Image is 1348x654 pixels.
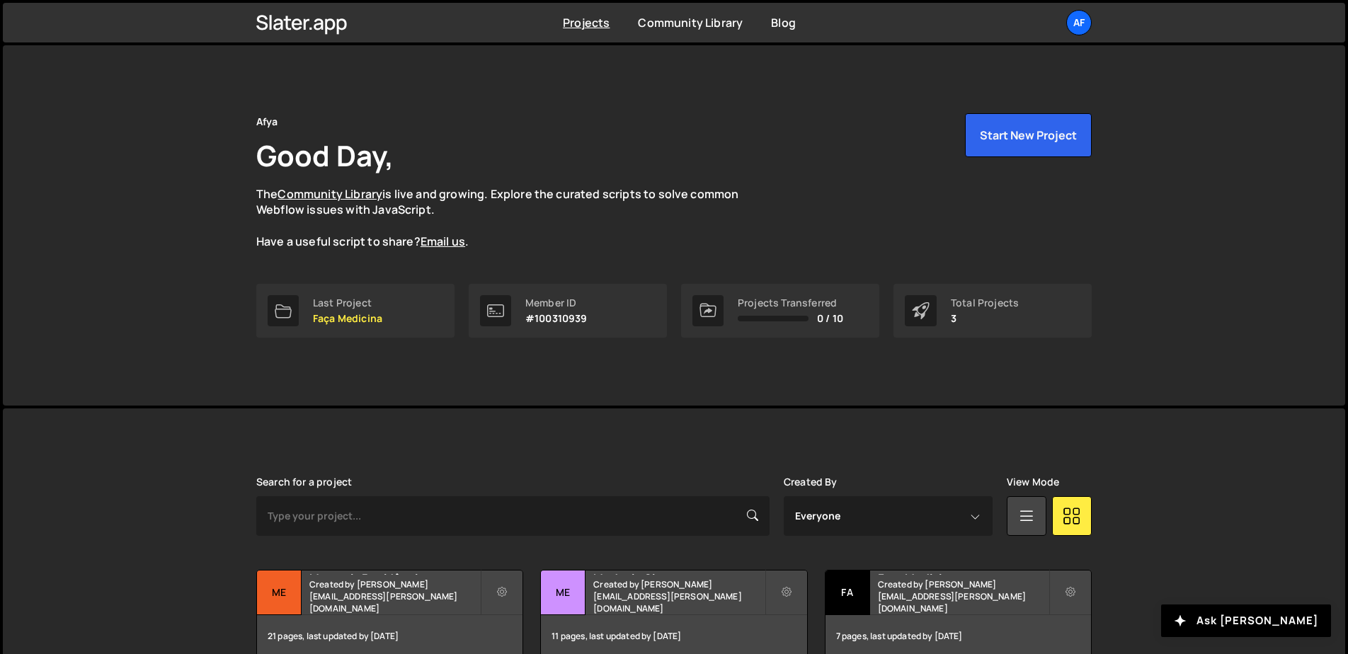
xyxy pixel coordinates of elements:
[951,297,1019,309] div: Total Projects
[965,113,1092,157] button: Start New Project
[817,313,843,324] span: 0 / 10
[257,570,302,615] div: Me
[738,297,843,309] div: Projects Transferred
[309,570,480,575] h2: Mentoria Residência
[1066,10,1092,35] a: Af
[256,496,770,536] input: Type your project...
[541,570,586,615] div: Me
[256,284,455,338] a: Last Project Faça Medicina
[525,297,588,309] div: Member ID
[256,186,766,250] p: The is live and growing. Explore the curated scripts to solve common Webflow issues with JavaScri...
[313,297,382,309] div: Last Project
[313,313,382,324] p: Faça Medicina
[951,313,1019,324] p: 3
[309,578,480,614] small: Created by [PERSON_NAME][EMAIL_ADDRESS][PERSON_NAME][DOMAIN_NAME]
[256,476,352,488] label: Search for a project
[1007,476,1059,488] label: View Mode
[771,15,796,30] a: Blog
[593,578,764,614] small: Created by [PERSON_NAME][EMAIL_ADDRESS][PERSON_NAME][DOMAIN_NAME]
[563,15,610,30] a: Projects
[878,578,1049,614] small: Created by [PERSON_NAME][EMAIL_ADDRESS][PERSON_NAME][DOMAIN_NAME]
[826,570,870,615] div: Fa
[421,234,465,249] a: Email us
[525,313,588,324] p: #100310939
[256,136,394,175] h1: Good Day,
[593,570,764,575] h2: Medcel - Site
[278,186,382,202] a: Community Library
[784,476,838,488] label: Created By
[1161,604,1331,637] button: Ask [PERSON_NAME]
[638,15,743,30] a: Community Library
[256,113,278,130] div: Afya
[878,570,1049,575] h2: Faça Medicina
